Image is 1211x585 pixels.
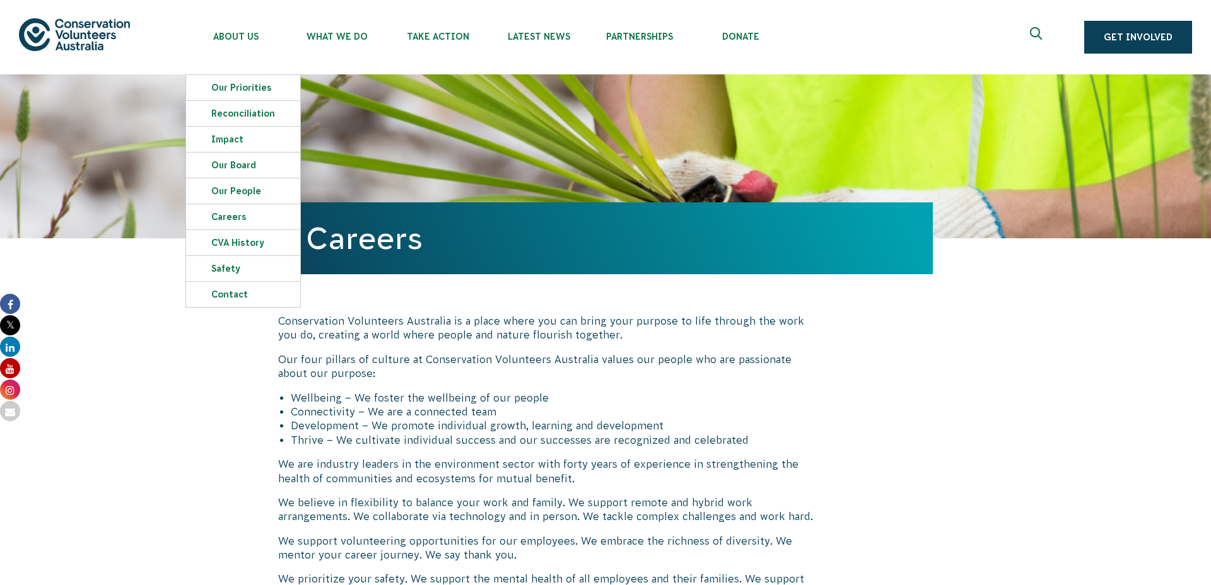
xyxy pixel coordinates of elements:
li: Wellbeing – We foster the wellbeing of our people [291,391,819,405]
a: Our Priorities [186,75,300,100]
span: About Us [185,32,286,42]
a: Contact [186,282,300,307]
h1: Careers [306,221,905,255]
img: logo.svg [19,18,130,50]
a: Our People [186,178,300,204]
li: Thrive – We cultivate individual success and our successes are recognized and celebrated [291,433,819,447]
p: Our four pillars of culture at Conservation Volunteers Australia values our people who are passio... [278,352,819,381]
span: Donate [690,32,791,42]
a: Our Board [186,153,300,178]
a: Safety [186,256,300,281]
span: Expand search box [1030,27,1046,47]
span: Latest News [488,32,589,42]
p: We are industry leaders in the environment sector with forty years of experience in strengthening... [278,457,819,485]
span: Take Action [387,32,488,42]
a: Impact [186,127,300,152]
li: Connectivity – We are a connected team [291,405,819,419]
li: Development – We promote individual growth, learning and development [291,419,819,432]
a: Get Involved [1084,21,1192,54]
a: Careers [186,204,300,229]
p: We believe in flexibility to balance your work and family. We support remote and hybrid work arra... [278,495,819,524]
span: What We Do [286,32,387,42]
p: We support volunteering opportunities for our employees. We embrace the richness of diversity. We... [278,534,819,562]
a: Reconciliation [186,101,300,126]
span: Partnerships [589,32,690,42]
a: CVA history [186,230,300,255]
button: Expand search box Close search box [1022,22,1053,52]
p: Conservation Volunteers Australia is a place where you can bring your purpose to life through the... [278,314,819,342]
